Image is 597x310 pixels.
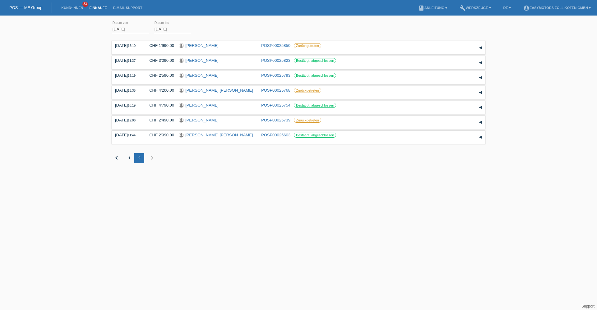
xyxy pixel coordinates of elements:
[113,154,120,162] i: chevron_left
[128,134,136,137] span: 11:44
[261,118,290,122] a: POSP00025739
[58,6,86,10] a: Kund*innen
[115,118,140,122] div: [DATE]
[185,103,219,107] a: [PERSON_NAME]
[185,73,219,78] a: [PERSON_NAME]
[261,103,290,107] a: POSP00025754
[86,6,110,10] a: Einkäufe
[261,43,290,48] a: POSP00025850
[185,118,219,122] a: [PERSON_NAME]
[128,74,136,77] span: 18:19
[115,58,140,63] div: [DATE]
[294,43,321,48] label: Zurückgetreten
[115,43,140,48] div: [DATE]
[128,59,136,62] span: 11:37
[261,58,290,63] a: POSP00025823
[124,153,134,163] div: 1
[134,153,144,163] div: 2
[415,6,450,10] a: bookAnleitung ▾
[185,133,253,137] a: [PERSON_NAME] [PERSON_NAME]
[476,58,485,67] div: auf-/zuklappen
[476,118,485,127] div: auf-/zuklappen
[476,88,485,97] div: auf-/zuklappen
[145,73,174,78] div: CHF 2'590.00
[294,133,336,138] label: Bestätigt, abgeschlossen
[145,43,174,48] div: CHF 1'990.00
[148,154,156,162] i: chevron_right
[185,43,219,48] a: [PERSON_NAME]
[581,304,595,308] a: Support
[128,89,136,92] span: 13:35
[456,6,494,10] a: buildWerkzeuge ▾
[128,119,136,122] span: 19:06
[418,5,424,11] i: book
[115,103,140,107] div: [DATE]
[261,73,290,78] a: POSP00025793
[476,43,485,52] div: auf-/zuklappen
[294,73,336,78] label: Bestätigt, abgeschlossen
[476,73,485,82] div: auf-/zuklappen
[128,44,136,48] span: 17:10
[294,118,321,123] label: Zurückgetreten
[82,2,88,7] span: 33
[115,73,140,78] div: [DATE]
[523,5,530,11] i: account_circle
[9,5,42,10] a: POS — MF Group
[185,58,219,63] a: [PERSON_NAME]
[294,88,321,93] label: Zurückgetreten
[261,133,290,137] a: POSP00025603
[145,118,174,122] div: CHF 2'490.00
[128,104,136,107] span: 10:19
[476,103,485,112] div: auf-/zuklappen
[261,88,290,93] a: POSP00025768
[460,5,466,11] i: build
[110,6,146,10] a: E-Mail Support
[294,58,336,63] label: Bestätigt, abgeschlossen
[520,6,594,10] a: account_circleEasymotors Zollikofen GmbH ▾
[145,133,174,137] div: CHF 2'990.00
[115,133,140,137] div: [DATE]
[476,133,485,142] div: auf-/zuklappen
[145,103,174,107] div: CHF 4'790.00
[145,88,174,93] div: CHF 4'200.00
[145,58,174,63] div: CHF 3'090.00
[500,6,514,10] a: DE ▾
[294,103,336,108] label: Bestätigt, abgeschlossen
[185,88,253,93] a: [PERSON_NAME] [PERSON_NAME]
[115,88,140,93] div: [DATE]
